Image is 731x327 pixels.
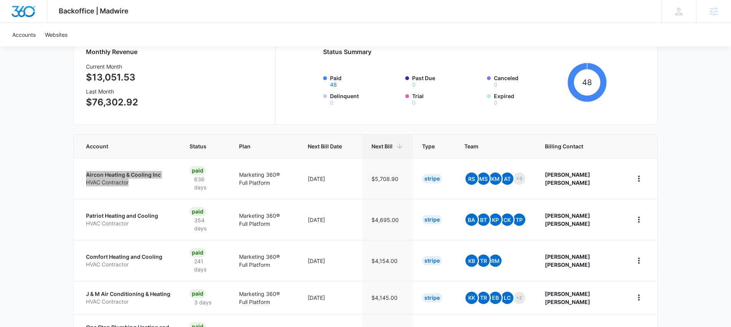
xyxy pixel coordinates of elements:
h2: Status Summary [323,47,607,56]
div: Paid [190,207,206,216]
span: Team [464,142,515,150]
p: Marketing 360® Full Platform [239,290,289,306]
div: Paid [190,289,206,298]
button: home [633,173,645,185]
button: home [633,255,645,267]
span: Plan [239,142,289,150]
span: TR [477,255,490,267]
td: [DATE] [299,199,362,240]
label: Expired [494,92,564,105]
div: Paid [190,166,206,175]
span: KM [489,173,502,185]
span: MS [477,173,490,185]
tspan: 48 [582,77,592,87]
span: TP [513,214,525,226]
div: Stripe [422,293,442,302]
strong: [PERSON_NAME] [PERSON_NAME] [545,291,590,305]
button: home [633,214,645,226]
span: KK [465,292,478,304]
span: Backoffice | Madwire [59,7,129,15]
span: Status [190,142,209,150]
span: BT [477,214,490,226]
p: 241 days [190,257,220,273]
span: +2 [513,292,525,304]
p: $13,051.53 [86,71,138,84]
label: Past Due [412,74,483,87]
span: KP [489,214,502,226]
button: Paid [330,82,337,87]
td: [DATE] [299,281,362,314]
p: HVAC Contractor [86,179,171,186]
p: 354 days [190,216,220,232]
p: J & M Air Conditioning & Heating [86,290,171,298]
p: HVAC Contractor [86,298,171,306]
a: Patriot Heating and CoolingHVAC Contractor [86,212,171,227]
span: LC [501,292,513,304]
div: Stripe [422,256,442,265]
span: Account [86,142,160,150]
a: Comfort Heating and CoolingHVAC Contractor [86,253,171,268]
a: J & M Air Conditioning & HeatingHVAC Contractor [86,290,171,305]
h3: Last Month [86,87,138,95]
span: Next Bill [371,142,393,150]
p: Patriot Heating and Cooling [86,212,171,220]
div: Stripe [422,215,442,224]
span: Billing Contact [545,142,614,150]
span: BA [465,214,478,226]
p: Marketing 360® Full Platform [239,171,289,187]
p: HVAC Contractor [86,261,171,268]
span: +3 [513,173,525,185]
p: Marketing 360® Full Platform [239,212,289,228]
a: Aircon Heating & Cooling IncHVAC Contractor [86,171,171,186]
td: $4,145.00 [362,281,413,314]
label: Trial [412,92,483,105]
div: Paid [190,248,206,257]
label: Paid [330,74,401,87]
strong: [PERSON_NAME] [PERSON_NAME] [545,171,590,186]
p: Comfort Heating and Cooling [86,253,171,261]
div: Stripe [422,174,442,183]
td: [DATE] [299,158,362,199]
td: $4,154.00 [362,240,413,281]
h3: Current Month [86,62,138,71]
span: RS [465,173,478,185]
td: $5,708.90 [362,158,413,199]
td: [DATE] [299,240,362,281]
a: Accounts [8,23,40,46]
span: KB [465,255,478,267]
p: $76,302.92 [86,95,138,109]
p: 3 days [190,298,216,306]
label: Canceled [494,74,564,87]
span: AT [501,173,513,185]
span: CK [501,214,513,226]
span: Next Bill Date [308,142,342,150]
label: Delinquent [330,92,401,105]
td: $4,695.00 [362,199,413,240]
span: TR [477,292,490,304]
span: RM [489,255,502,267]
h2: Monthly Revenue [86,47,266,56]
button: home [633,291,645,304]
p: 636 days [190,175,220,191]
span: Type [422,142,435,150]
strong: [PERSON_NAME] [PERSON_NAME] [545,253,590,268]
p: HVAC Contractor [86,220,171,227]
p: Marketing 360® Full Platform [239,253,289,269]
p: Aircon Heating & Cooling Inc [86,171,171,179]
a: Websites [40,23,72,46]
span: EB [489,292,502,304]
strong: [PERSON_NAME] [PERSON_NAME] [545,212,590,227]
